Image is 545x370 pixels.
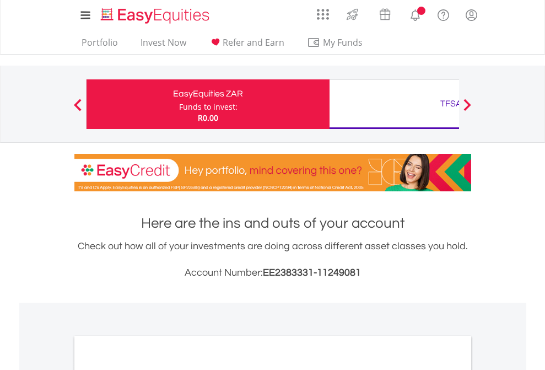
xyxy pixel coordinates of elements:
div: Funds to invest: [179,101,238,112]
a: Home page [96,3,214,25]
div: Check out how all of your investments are doing across different asset classes you hold. [74,239,471,281]
button: Next [456,104,478,115]
span: Refer and Earn [223,36,284,49]
img: EasyEquities_Logo.png [99,7,214,25]
a: Invest Now [136,37,191,54]
a: Refer and Earn [204,37,289,54]
button: Previous [67,104,89,115]
span: EE2383331-11249081 [263,267,361,278]
h3: Account Number: [74,265,471,281]
span: R0.00 [198,112,218,123]
h1: Here are the ins and outs of your account [74,213,471,233]
img: grid-menu-icon.svg [317,8,329,20]
span: My Funds [307,35,379,50]
img: vouchers-v2.svg [376,6,394,23]
a: My Profile [457,3,485,27]
div: EasyEquities ZAR [93,86,323,101]
a: Portfolio [77,37,122,54]
a: FAQ's and Support [429,3,457,25]
a: Vouchers [369,3,401,23]
a: AppsGrid [310,3,336,20]
img: EasyCredit Promotion Banner [74,154,471,191]
img: thrive-v2.svg [343,6,361,23]
a: Notifications [401,3,429,25]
